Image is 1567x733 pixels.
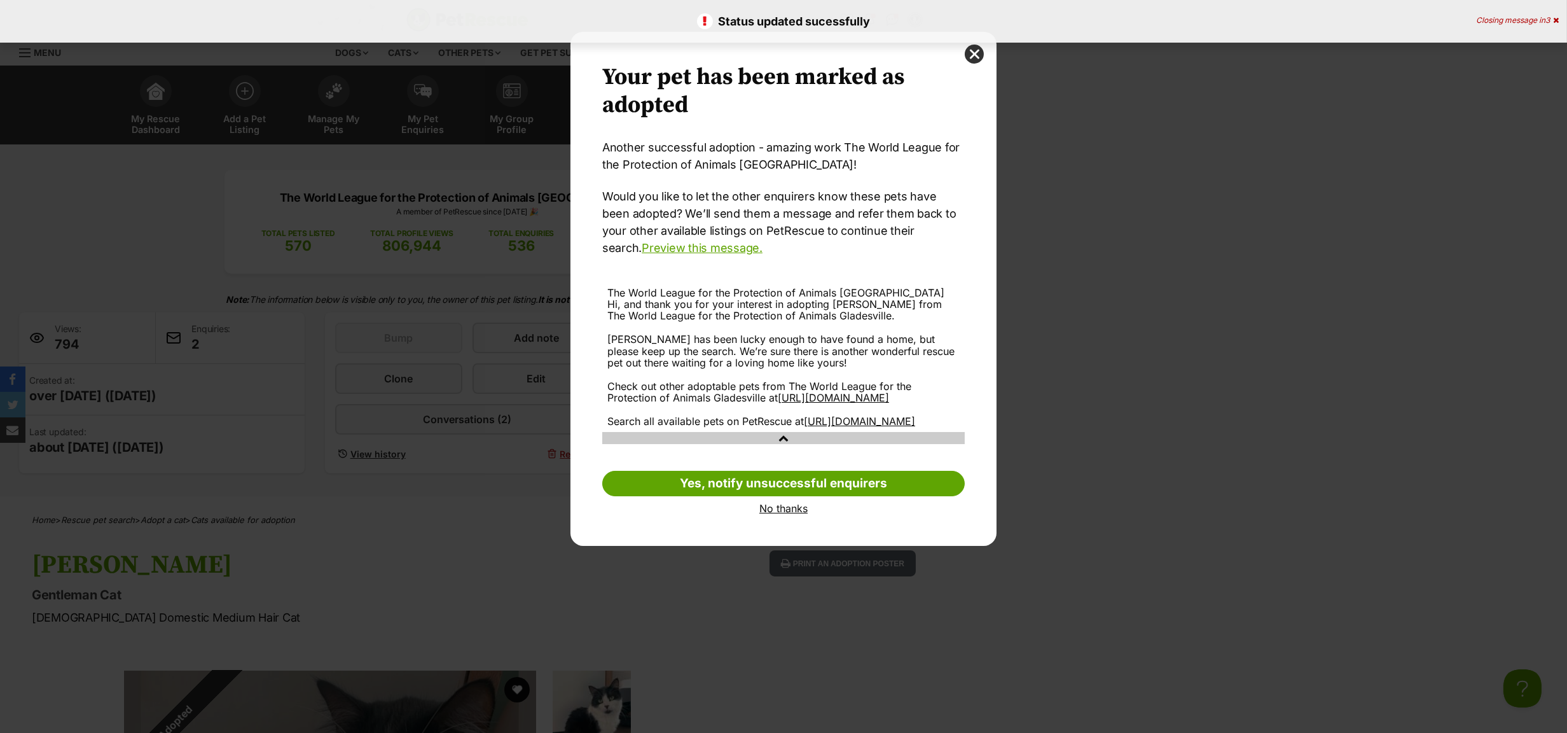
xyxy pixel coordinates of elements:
[13,13,1554,30] p: Status updated sucessfully
[804,415,915,428] a: [URL][DOMAIN_NAME]
[642,241,763,255] a: Preview this message.
[97,81,191,159] img: https://img.kwcdn.com/product/fancy/326815f8-02f2-490a-b504-ed4c2ac4cf16.jpg?imageMogr2/strip/siz...
[778,391,889,404] a: [URL][DOMAIN_NAME]
[1545,15,1550,25] span: 3
[607,298,960,427] div: Hi, and thank you for your interest in adopting [PERSON_NAME] from The World League for the Prote...
[602,471,965,496] a: Yes, notify unsuccessful enquirers
[602,503,965,514] a: No thanks
[602,139,965,173] p: Another successful adoption - amazing work The World League for the Protection of Animals [GEOGRA...
[602,188,965,256] p: Would you like to let the other enquirers know these pets have been adopted? We’ll send them a me...
[602,64,965,120] h2: Your pet has been marked as adopted
[1476,16,1559,25] div: Closing message in
[965,45,984,64] button: close
[607,286,944,299] span: The World League for the Protection of Animals [GEOGRAPHIC_DATA]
